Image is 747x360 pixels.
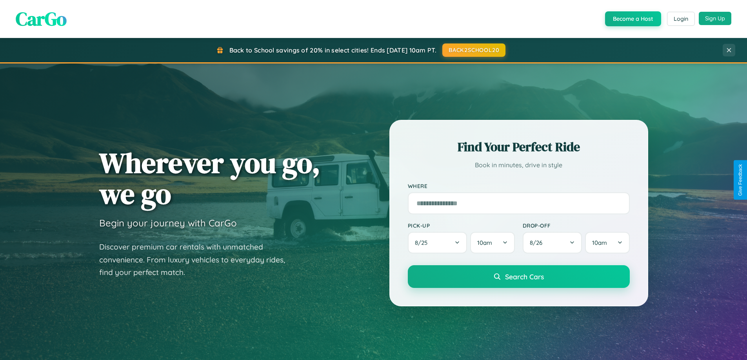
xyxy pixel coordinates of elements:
label: Drop-off [523,222,630,229]
span: 10am [477,239,492,246]
p: Discover premium car rentals with unmatched convenience. From luxury vehicles to everyday rides, ... [99,241,295,279]
span: CarGo [16,6,67,32]
button: Search Cars [408,265,630,288]
label: Where [408,183,630,189]
h2: Find Your Perfect Ride [408,138,630,156]
span: 10am [592,239,607,246]
button: Login [667,12,695,26]
span: 8 / 26 [530,239,546,246]
button: Sign Up [699,12,731,25]
button: BACK2SCHOOL20 [442,43,505,57]
button: 10am [470,232,514,253]
button: 10am [585,232,629,253]
span: Search Cars [505,272,544,281]
h1: Wherever you go, we go [99,147,320,209]
button: Become a Host [605,11,661,26]
span: 8 / 25 [415,239,431,246]
p: Book in minutes, drive in style [408,159,630,171]
button: 8/25 [408,232,467,253]
button: 8/26 [523,232,582,253]
label: Pick-up [408,222,515,229]
div: Give Feedback [738,164,743,196]
span: Back to School savings of 20% in select cities! Ends [DATE] 10am PT. [229,46,436,54]
h3: Begin your journey with CarGo [99,217,237,229]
